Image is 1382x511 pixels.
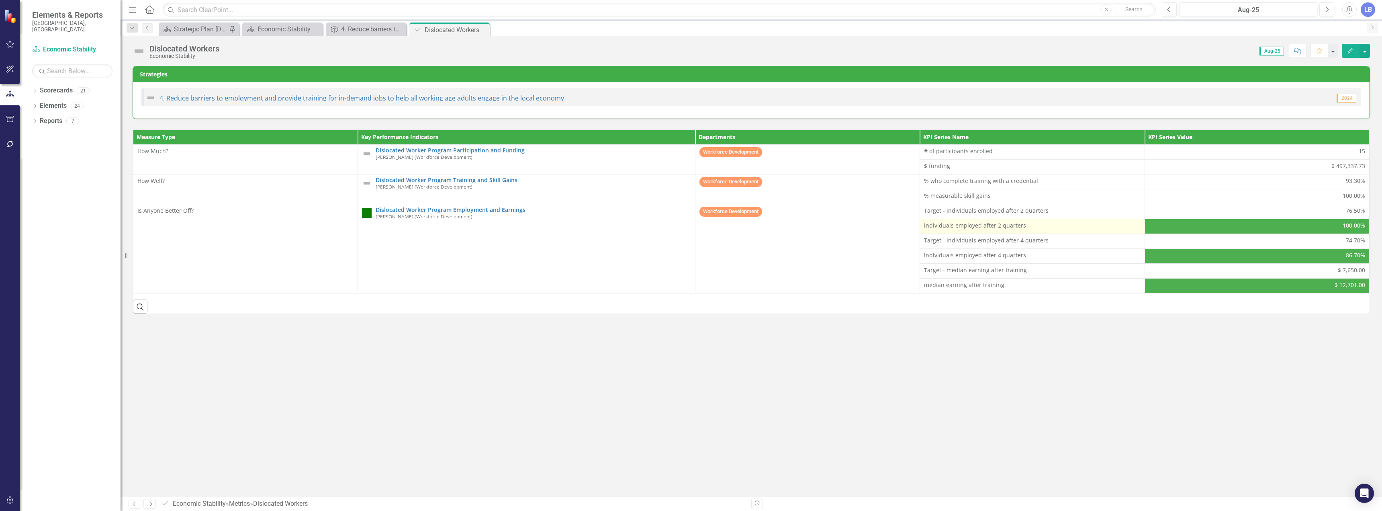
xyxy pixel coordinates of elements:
[1343,222,1365,230] span: 100.00%
[1145,279,1369,293] td: Double-Click to Edit
[137,177,165,185] span: How Well?
[1145,264,1369,279] td: Double-Click to Edit
[229,500,250,507] a: Metrics
[1145,189,1369,204] td: Double-Click to Edit
[133,145,358,174] td: Double-Click to Edit
[244,24,321,34] a: Economic Stability
[328,24,404,34] a: 4. Reduce barriers to employment and provide training for in-demand jobs to help all working age ...
[920,189,1145,204] td: Double-Click to Edit
[140,71,1366,77] h3: Strategies
[924,251,1140,259] span: individuals employed after 4 quarters
[1359,147,1365,155] span: 15
[77,87,90,94] div: 21
[40,117,62,126] a: Reports
[920,145,1145,160] td: Double-Click to Edit
[920,219,1145,234] td: Double-Click to Edit
[1361,2,1375,17] button: LB
[32,10,112,20] span: Elements & Reports
[133,204,358,293] td: Double-Click to Edit
[699,147,762,157] span: Workforce Development
[920,160,1145,174] td: Double-Click to Edit
[695,204,920,293] td: Double-Click to Edit
[146,93,155,103] img: Not Defined
[1145,145,1369,160] td: Double-Click to Edit
[161,24,227,34] a: Strategic Plan [DATE]-[DATE]
[376,207,691,213] a: Dislocated Worker Program Employment and Earnings
[1145,204,1369,219] td: Double-Click to Edit
[1145,160,1369,174] td: Double-Click to Edit
[66,118,79,125] div: 7
[924,147,1140,155] span: # of participants enrolled
[1346,251,1365,259] span: 86.70%
[1346,207,1365,215] span: 76.50%
[1179,2,1317,17] button: Aug-25
[362,179,372,188] img: Not Defined
[924,177,1140,185] span: % who complete training with a credential
[924,192,1140,200] span: % measurable skill gains
[425,25,488,35] div: Dislocated Workers
[924,207,1140,215] span: Target - individuals employed after 2 quarters
[376,147,691,153] a: Dislocated Worker Program Participation and Funding
[362,149,372,158] img: Not Defined
[376,214,472,219] small: [PERSON_NAME] (Workforce Development)
[695,145,920,174] td: Double-Click to Edit
[137,207,194,214] span: Is Anyone Better Off?
[924,162,1140,170] span: $ funding
[1346,177,1365,185] span: 93.30%
[258,24,321,34] div: Economic Stability
[1125,6,1143,12] span: Search
[1145,249,1369,264] td: Double-Click to Edit
[924,266,1140,274] span: Target - median earning after training
[1343,192,1365,200] span: 100.00%
[1145,219,1369,234] td: Double-Click to Edit
[159,94,564,103] a: 4. Reduce barriers to employment and provide training for in-demand jobs to help all working age ...
[1337,94,1356,103] span: 2024
[376,184,472,189] small: [PERSON_NAME] (Workforce Development)
[32,45,112,54] a: Economic Stability
[924,281,1140,289] span: median earning after training
[362,208,372,218] img: On Target
[1331,162,1365,170] span: $ 497,337.73
[4,9,18,23] img: ClearPoint Strategy
[920,279,1145,293] td: Double-Click to Edit
[924,222,1140,230] span: individuals employed after 2 quarters
[699,177,762,187] span: Workforce Development
[920,174,1145,189] td: Double-Click to Edit
[32,20,112,33] small: [GEOGRAPHIC_DATA], [GEOGRAPHIC_DATA]
[341,24,404,34] div: 4. Reduce barriers to employment and provide training for in-demand jobs to help all working age ...
[149,53,219,59] div: Economic Stability
[358,145,695,174] td: Double-Click to Edit Right Click for Context Menu
[40,101,67,111] a: Elements
[133,45,145,57] img: Not Defined
[1346,236,1365,244] span: 74.70%
[253,500,308,507] div: Dislocated Workers
[358,174,695,204] td: Double-Click to Edit Right Click for Context Menu
[173,500,226,507] a: Economic Stability
[695,174,920,204] td: Double-Click to Edit
[1335,281,1365,289] span: $ 12,701.00
[358,204,695,293] td: Double-Click to Edit Right Click for Context Menu
[163,3,1156,17] input: Search ClearPoint...
[1355,484,1374,503] div: Open Intercom Messenger
[699,207,762,217] span: Workforce Development
[376,177,691,183] a: Dislocated Worker Program Training and Skill Gains
[1182,5,1315,15] div: Aug-25
[920,249,1145,264] td: Double-Click to Edit
[920,264,1145,279] td: Double-Click to Edit
[1338,266,1365,274] span: $ 7,650.00
[1114,4,1154,15] button: Search
[137,147,168,155] span: How Much?
[920,234,1145,249] td: Double-Click to Edit
[149,44,219,53] div: Dislocated Workers
[1145,234,1369,249] td: Double-Click to Edit
[924,236,1140,244] span: Target - individuals employed after 4 quarters
[32,64,112,78] input: Search Below...
[161,499,745,509] div: » »
[1259,47,1284,55] span: Aug-25
[1145,174,1369,189] td: Double-Click to Edit
[920,204,1145,219] td: Double-Click to Edit
[40,86,73,95] a: Scorecards
[71,103,84,109] div: 24
[376,154,472,160] small: [PERSON_NAME] (Workforce Development)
